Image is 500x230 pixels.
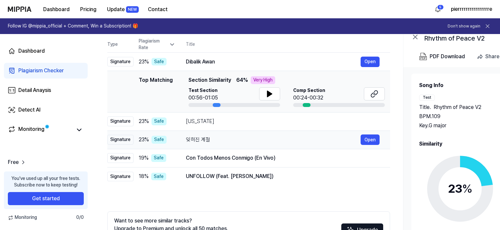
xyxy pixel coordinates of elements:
[102,0,143,18] a: UpdateNEW
[8,158,19,166] span: Free
[186,117,380,125] div: [US_STATE]
[18,47,45,55] div: Dashboard
[38,3,75,16] button: Dashboard
[4,63,88,79] a: Plagiarism Checker
[462,182,473,196] span: %
[419,53,427,61] img: PDF Download
[152,117,167,125] div: Safe
[437,5,444,10] div: 5
[186,154,380,162] div: Con Todos Menos Conmigo (En Vivo)
[8,125,72,134] a: Monitoring
[75,3,102,16] button: Pricing
[8,23,138,29] h1: Follow IG @mippia_official + Comment, Win a Subscription! 🎁
[139,76,173,107] div: Top Matching
[8,192,84,205] button: Get started
[107,57,134,67] div: Signature
[448,180,473,198] div: 23
[18,106,41,114] div: Detect AI
[236,76,248,84] span: 64 %
[419,95,435,101] div: Test
[107,153,134,163] div: Signature
[188,87,218,94] span: Test Section
[18,125,45,134] div: Monitoring
[139,172,149,180] span: 18 %
[107,37,134,53] th: Type
[139,154,149,162] span: 19 %
[18,67,64,75] div: Plagiarism Checker
[152,136,167,144] div: Safe
[8,214,37,221] span: Monitoring
[430,52,465,61] div: PDF Download
[448,24,480,29] button: Don't show again
[419,103,431,111] span: Title .
[186,58,361,66] div: Dibalik Awan
[419,113,500,120] div: BPM. 109
[139,136,149,144] span: 23 %
[418,50,466,63] button: PDF Download
[4,102,88,118] a: Detect AI
[186,172,380,180] div: UNFOLLOW (Feat. [PERSON_NAME])
[4,82,88,98] a: Detail Anaysis
[151,154,166,162] div: Safe
[451,5,492,13] button: pierrrrrrrrrrrrrrrre
[434,5,442,13] img: 알림
[251,76,275,84] div: Very High
[186,37,390,52] th: Title
[76,214,84,221] span: 0 / 0
[107,135,134,145] div: Signature
[107,116,134,126] div: Signature
[419,122,500,130] div: Key. G major
[361,134,380,145] button: Open
[139,58,149,66] span: 23 %
[107,172,134,182] div: Signature
[293,87,325,94] span: Comp Section
[139,38,175,51] div: Plagiarism Rate
[188,76,231,84] span: Section Similarity
[139,117,149,125] span: 23 %
[293,94,325,102] div: 00:24-00:32
[8,158,27,166] a: Free
[18,86,51,94] div: Detail Anaysis
[485,52,499,61] div: Share
[433,4,443,14] button: 알림5
[186,136,361,144] div: 잊혀진 계절
[151,173,166,181] div: Safe
[102,3,143,16] button: UpdateNEW
[4,43,88,59] a: Dashboard
[11,175,80,188] div: You’ve used up all your free tests. Subscribe now to keep testing!
[152,58,167,66] div: Safe
[126,6,139,13] div: NEW
[143,3,173,16] button: Contact
[434,103,481,111] span: Rhythm of Peace V2
[188,94,218,102] div: 00:56-01:05
[8,7,31,12] img: logo
[361,57,380,67] button: Open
